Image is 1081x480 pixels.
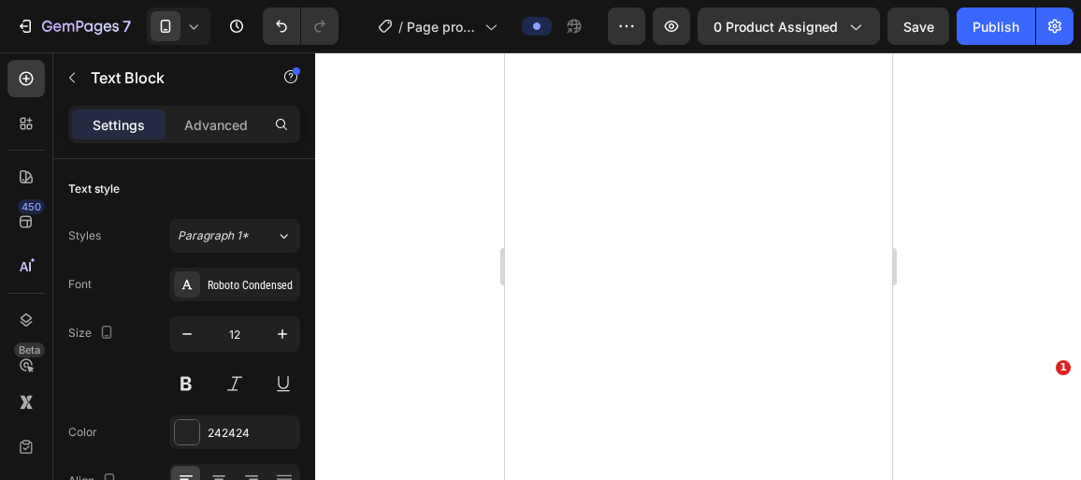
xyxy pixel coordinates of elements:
[903,19,934,35] span: Save
[18,199,45,214] div: 450
[68,181,120,197] div: Text style
[208,425,295,442] div: 242424
[169,219,300,253] button: Paragraph 1*
[7,7,139,45] button: 7
[407,17,477,36] span: Page produit - Sac à dos 50l militaire
[68,424,97,441] div: Color
[505,52,892,480] iframe: Design area
[713,17,838,36] span: 0 product assigned
[1056,360,1071,375] span: 1
[178,227,249,244] span: Paragraph 1*
[263,7,339,45] div: Undo/Redo
[1017,388,1062,433] iframe: Intercom live chat
[957,7,1035,45] button: Publish
[208,277,295,294] div: Roboto Condensed
[398,17,403,36] span: /
[68,227,101,244] div: Styles
[698,7,880,45] button: 0 product assigned
[184,115,248,135] p: Advanced
[91,66,250,89] p: Text Block
[973,17,1019,36] div: Publish
[68,276,92,293] div: Font
[123,15,131,37] p: 7
[14,342,45,357] div: Beta
[68,321,118,346] div: Size
[887,7,949,45] button: Save
[93,115,145,135] p: Settings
